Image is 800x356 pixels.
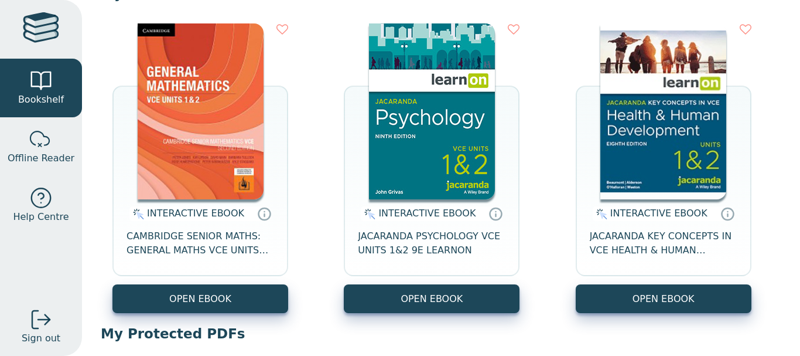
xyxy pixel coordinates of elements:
[147,208,244,219] span: INTERACTIVE EBOOK
[127,229,274,257] span: CAMBRIDGE SENIOR MATHS: GENERAL MATHS VCE UNITS 1&2 EBOOK 2E
[590,229,737,257] span: JACARANDA KEY CONCEPTS IN VCE HEALTH & HUMAN DEVELOPMENT UNITS 1&2 LEARNON EBOOK 8E
[257,206,271,221] a: Interactive eBooks are accessed online via the publisher’s portal. They contain interactive resou...
[488,206,502,221] a: Interactive eBooks are accessed online via the publisher’s portal. They contain interactive resou...
[101,325,781,343] p: My Protected PDFs
[378,208,476,219] span: INTERACTIVE EBOOK
[720,206,734,221] a: Interactive eBooks are accessed online via the publisher’s portal. They contain interactive resou...
[361,207,375,221] img: interactive.svg
[8,151,74,165] span: Offline Reader
[344,284,519,313] button: OPEN EBOOK
[593,207,607,221] img: interactive.svg
[358,229,505,257] span: JACARANDA PSYCHOLOGY VCE UNITS 1&2 9E LEARNON
[576,284,751,313] button: OPEN EBOOK
[13,210,69,224] span: Help Centre
[112,284,288,313] button: OPEN EBOOK
[18,93,64,107] span: Bookshelf
[610,208,707,219] span: INTERACTIVE EBOOK
[600,23,726,199] img: db0c0c84-88f5-4982-b677-c50e1668d4a0.jpg
[129,207,144,221] img: interactive.svg
[369,23,495,199] img: 5dbb8fc4-eac2-4bdb-8cd5-a7394438c953.jpg
[22,331,60,345] span: Sign out
[138,23,264,199] img: 98e9f931-67be-40f3-b733-112c3181ee3a.jpg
